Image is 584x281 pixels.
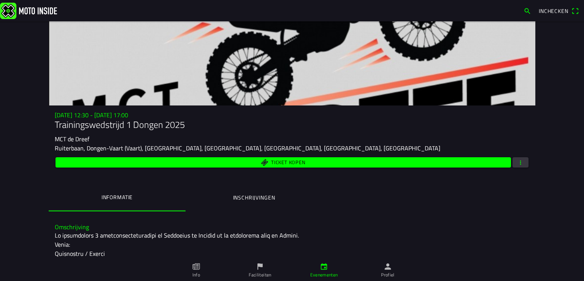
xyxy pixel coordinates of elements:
[192,271,200,278] ion-label: Info
[55,224,529,231] h3: Omschrijving
[535,4,582,17] a: Incheckenqr scanner
[381,271,395,278] ion-label: Profiel
[310,271,338,278] ion-label: Evenementen
[271,160,305,165] span: Ticket kopen
[233,193,275,202] ion-label: Inschrijvingen
[520,4,535,17] a: search
[192,262,200,271] ion-icon: paper
[384,262,392,271] ion-icon: person
[256,262,264,271] ion-icon: flag
[55,134,89,144] ion-text: MCT de Dreef
[55,112,529,119] h3: [DATE] 12:30 - [DATE] 17:00
[320,262,328,271] ion-icon: calendar
[539,7,568,15] span: Inchecken
[102,193,133,201] ion-label: Informatie
[55,144,440,153] ion-text: Ruiterbaan, Dongen-Vaart (Vaart), [GEOGRAPHIC_DATA], [GEOGRAPHIC_DATA], [GEOGRAPHIC_DATA], [GEOGR...
[55,119,529,130] h1: Trainingswedstrijd 1 Dongen 2025
[249,271,271,278] ion-label: Faciliteiten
